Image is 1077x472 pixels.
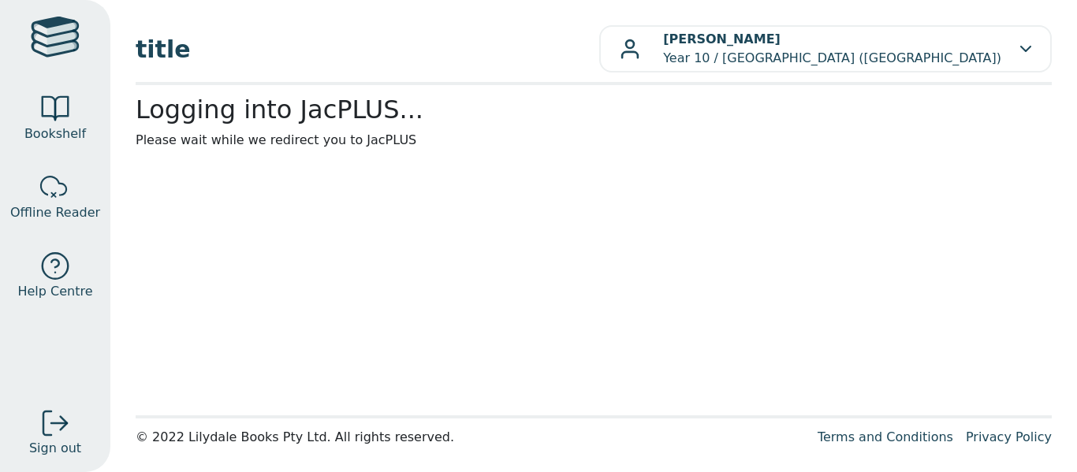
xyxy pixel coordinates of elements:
[24,125,86,143] span: Bookshelf
[136,32,599,67] span: title
[599,25,1052,72] button: [PERSON_NAME]Year 10 / [GEOGRAPHIC_DATA] ([GEOGRAPHIC_DATA])
[29,439,81,458] span: Sign out
[136,428,805,447] div: © 2022 Lilydale Books Pty Ltd. All rights reserved.
[10,203,100,222] span: Offline Reader
[966,429,1052,444] a: Privacy Policy
[663,32,781,46] b: [PERSON_NAME]
[17,282,92,301] span: Help Centre
[818,429,953,444] a: Terms and Conditions
[136,131,1052,150] p: Please wait while we redirect you to JacPLUS
[136,95,1052,125] h2: Logging into JacPLUS...
[663,30,1001,68] p: Year 10 / [GEOGRAPHIC_DATA] ([GEOGRAPHIC_DATA])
